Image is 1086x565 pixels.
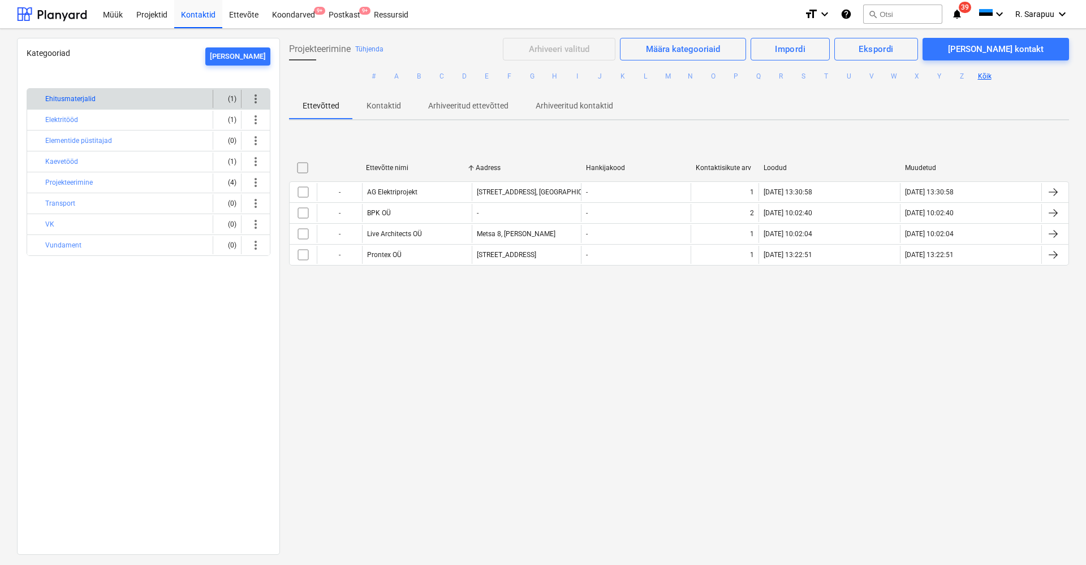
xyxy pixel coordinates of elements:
[45,218,54,231] button: VK
[218,132,236,150] div: (0)
[834,38,918,60] button: Ekspordi
[249,176,262,189] span: more_vert
[797,69,811,83] button: S
[706,69,720,83] button: O
[218,236,236,254] div: (0)
[366,164,467,172] div: Ettevõtte nimi
[804,7,818,21] i: format_size
[303,100,339,112] p: Ettevõtted
[249,238,262,252] span: more_vert
[752,69,765,83] button: Q
[751,38,830,60] button: Impordi
[586,188,588,196] div: -
[218,90,236,108] div: (1)
[45,92,96,106] button: Ehitusmaterjalid
[993,7,1006,21] i: keyboard_arrow_down
[620,38,746,60] button: Määra kategooriaid
[317,246,362,264] div: -
[218,173,236,192] div: (4)
[249,113,262,127] span: more_vert
[218,153,236,171] div: (1)
[887,69,901,83] button: W
[367,188,417,196] div: AG Elektriprojekt
[477,188,774,196] div: [STREET_ADDRESS], [GEOGRAPHIC_DATA] [GEOGRAPHIC_DATA] vald [GEOGRAPHIC_DATA] 61713
[764,164,896,172] div: Loodud
[477,251,536,259] div: [STREET_ADDRESS]
[842,69,856,83] button: U
[480,69,494,83] button: E
[818,7,831,21] i: keyboard_arrow_down
[45,134,112,147] button: Elementide püstitajad
[428,100,508,112] p: Arhiveeritud ettevõtted
[1055,7,1069,21] i: keyboard_arrow_down
[367,251,402,259] div: Prontex OÜ
[905,188,954,196] div: [DATE] 13:30:58
[750,230,754,238] div: 1
[764,230,812,238] div: [DATE] 10:02:04
[750,251,754,259] div: 1
[639,69,652,83] button: L
[774,69,788,83] button: R
[586,164,687,172] div: Hankijakood
[764,188,812,196] div: [DATE] 13:30:58
[978,69,992,83] button: Kõik
[820,69,833,83] button: T
[764,251,812,259] div: [DATE] 13:22:51
[525,69,539,83] button: G
[45,197,75,210] button: Transport
[661,69,675,83] button: M
[536,100,613,112] p: Arhiveeritud kontaktid
[210,50,266,63] div: [PERSON_NAME]
[367,69,381,83] button: #
[249,92,262,106] span: more_vert
[289,42,351,56] span: Projekteerimine
[458,69,471,83] button: D
[1015,10,1054,19] span: R. Sarapuu
[951,7,963,21] i: notifications
[412,69,426,83] button: B
[45,155,78,168] button: Kaevetööd
[355,42,383,56] button: Tühjenda
[910,69,924,83] button: X
[868,10,877,19] span: search
[317,204,362,222] div: -
[923,38,1069,60] button: [PERSON_NAME] kontakt
[249,134,262,147] span: more_vert
[905,209,954,217] div: [DATE] 10:02:40
[841,7,852,21] i: Abikeskus
[905,251,954,259] div: [DATE] 13:22:51
[367,209,391,217] div: BPK OÜ
[863,5,942,24] button: Otsi
[548,69,562,83] button: H
[859,42,893,56] div: Ekspordi
[205,47,270,66] button: [PERSON_NAME]
[477,230,555,238] div: Metsa 8, [PERSON_NAME]
[1029,511,1086,565] div: Chat Widget
[729,69,743,83] button: P
[955,69,969,83] button: Z
[218,215,236,233] div: (0)
[45,238,81,252] button: Vundament
[45,113,78,127] button: Elektritööd
[646,42,720,56] div: Määra kategooriaid
[865,69,878,83] button: V
[933,69,946,83] button: Y
[367,230,422,238] div: Live Architects OÜ
[593,69,607,83] button: J
[750,209,754,217] div: 2
[317,225,362,243] div: -
[359,7,370,15] span: 9+
[317,183,362,201] div: -
[571,69,584,83] button: I
[249,218,262,231] span: more_vert
[476,164,576,172] div: Aadress
[477,209,479,217] div: -
[750,188,754,196] div: 1
[586,251,588,259] div: -
[905,230,954,238] div: [DATE] 10:02:04
[435,69,449,83] button: C
[218,194,236,212] div: (0)
[249,155,262,168] span: more_vert
[616,69,630,83] button: K
[696,164,755,172] div: Kontaktisikute arv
